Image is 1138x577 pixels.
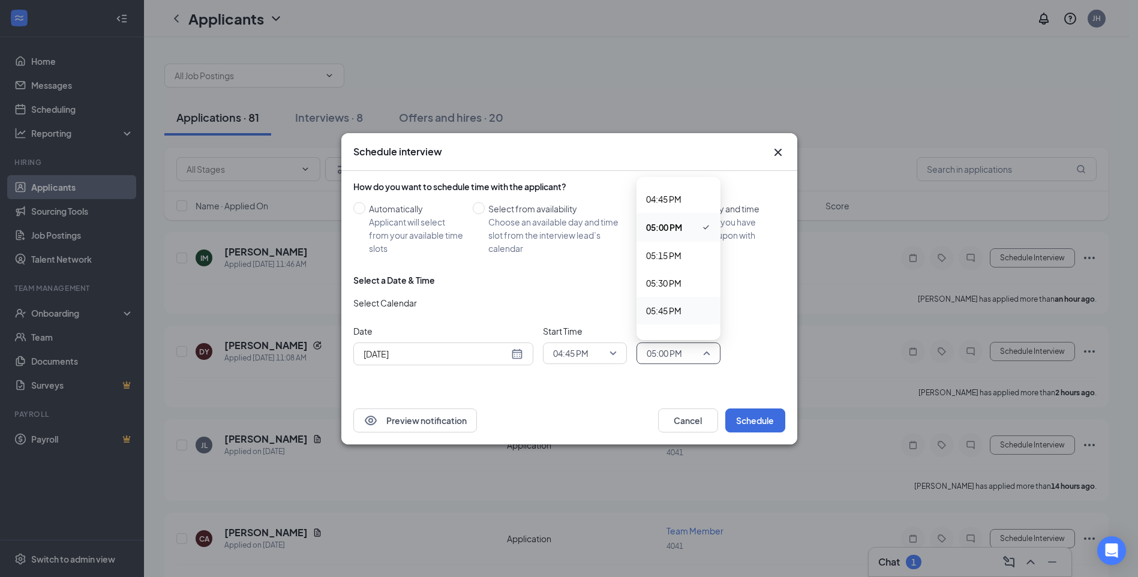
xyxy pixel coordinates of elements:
[369,215,463,255] div: Applicant will select from your available time slots
[353,181,785,193] div: How do you want to schedule time with the applicant?
[369,202,463,215] div: Automatically
[364,347,509,360] input: Aug 26, 2025
[658,408,718,432] button: Cancel
[353,408,477,432] button: EyePreview notification
[646,249,681,262] span: 05:15 PM
[646,277,681,290] span: 05:30 PM
[646,221,682,234] span: 05:00 PM
[353,145,442,158] h3: Schedule interview
[353,296,417,309] span: Select Calendar
[647,344,682,362] span: 05:00 PM
[353,324,533,338] span: Date
[701,220,711,235] svg: Checkmark
[725,408,785,432] button: Schedule
[543,324,627,338] span: Start Time
[771,145,785,160] button: Close
[646,193,681,206] span: 04:45 PM
[488,215,630,255] div: Choose an available day and time slot from the interview lead’s calendar
[646,304,681,317] span: 05:45 PM
[353,274,435,286] div: Select a Date & Time
[1097,536,1126,565] div: Open Intercom Messenger
[364,413,378,428] svg: Eye
[646,332,681,345] span: 06:00 PM
[488,202,630,215] div: Select from availability
[553,344,588,362] span: 04:45 PM
[771,145,785,160] svg: Cross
